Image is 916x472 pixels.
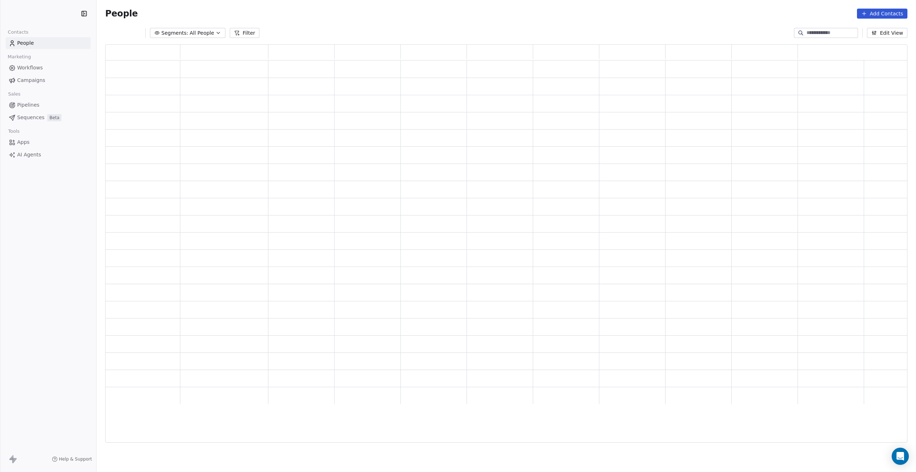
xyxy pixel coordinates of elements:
span: Tools [5,126,23,137]
button: Edit View [867,28,907,38]
span: Segments: [161,29,188,37]
span: Apps [17,138,30,146]
a: Apps [6,136,91,148]
span: Workflows [17,64,43,72]
span: Help & Support [59,456,92,462]
div: Open Intercom Messenger [892,448,909,465]
span: People [105,8,138,19]
span: Marketing [5,52,34,62]
span: Pipelines [17,101,39,109]
span: Campaigns [17,77,45,84]
a: Help & Support [52,456,92,462]
span: Sales [5,89,24,99]
span: Beta [47,114,62,121]
span: AI Agents [17,151,41,159]
a: Pipelines [6,99,91,111]
a: SequencesBeta [6,112,91,123]
span: People [17,39,34,47]
a: People [6,37,91,49]
button: Filter [230,28,259,38]
a: AI Agents [6,149,91,161]
span: Sequences [17,114,44,121]
span: Contacts [5,27,31,38]
span: All People [190,29,214,37]
div: grid [106,60,908,443]
a: Workflows [6,62,91,74]
button: Add Contacts [857,9,907,19]
a: Campaigns [6,74,91,86]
